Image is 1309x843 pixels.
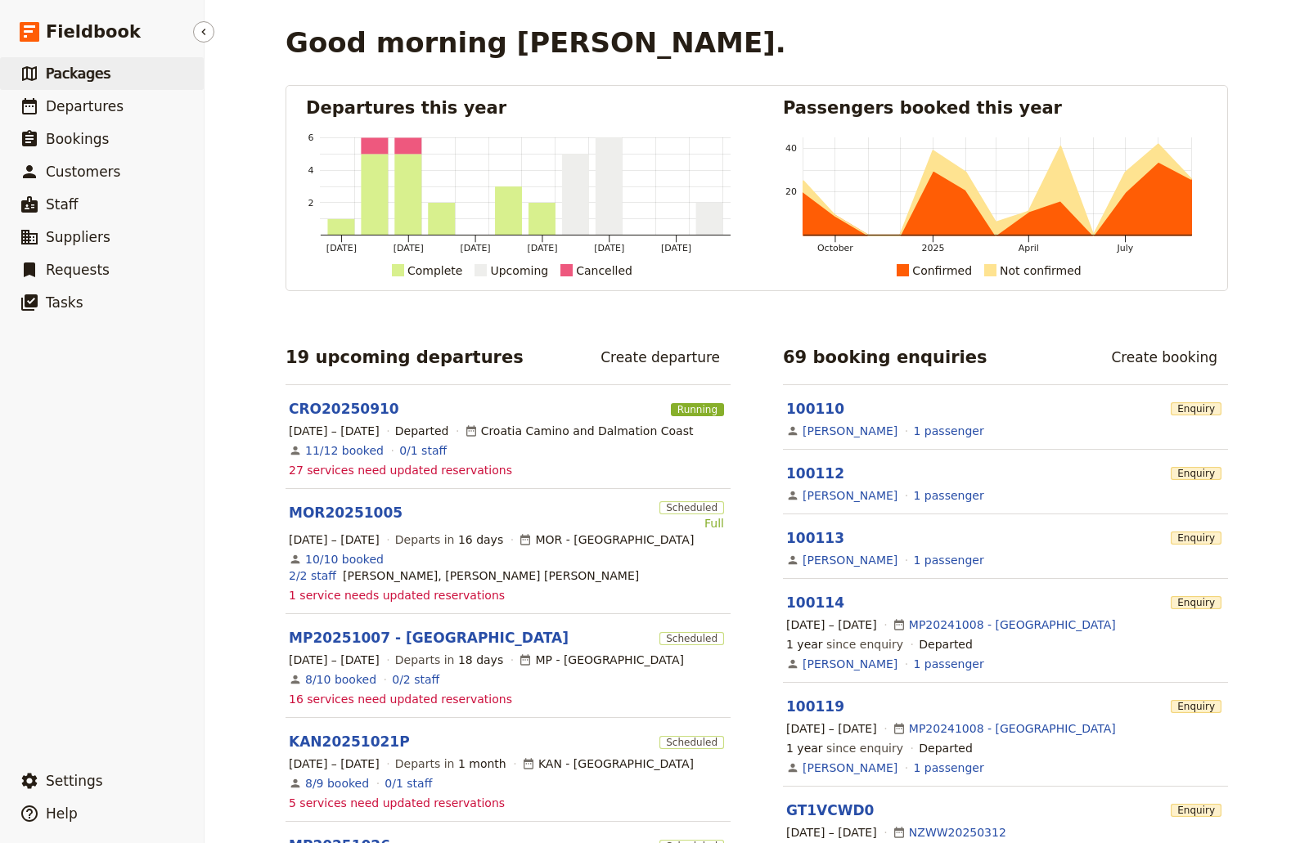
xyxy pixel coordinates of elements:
[803,760,897,776] a: [PERSON_NAME]
[385,775,432,791] a: 0/1 staff
[308,198,314,209] tspan: 2
[786,720,877,737] span: [DATE] – [DATE]
[465,423,694,439] div: Croatia Camino and Dalmation Coast
[461,243,491,253] tspan: [DATE]
[786,802,874,818] a: GT1VCWD0
[26,43,39,56] img: website_grey.svg
[921,243,944,253] tspan: 2025
[306,96,731,120] h2: Departures this year
[914,656,984,672] a: View the passengers for this booking
[490,261,548,280] div: Upcoming
[671,403,724,416] span: Running
[394,243,424,253] tspan: [DATE]
[576,261,632,280] div: Cancelled
[289,423,380,439] span: [DATE] – [DATE]
[914,423,984,439] a: View the passengers for this booking
[1171,531,1221,545] span: Enquiry
[785,186,797,197] tspan: 20
[519,531,694,548] div: MOR - [GEOGRAPHIC_DATA]
[1100,343,1228,371] a: Create booking
[1117,243,1134,253] tspan: July
[46,294,83,311] span: Tasks
[786,617,877,633] span: [DATE] – [DATE]
[289,691,512,707] span: 16 services need updated reservations
[289,795,505,811] span: 5 services need updated reservations
[522,756,694,772] div: KAN - [GEOGRAPHIC_DATA]
[803,656,897,672] a: [PERSON_NAME]
[786,740,903,756] span: since enquiry
[519,652,684,668] div: MP - [GEOGRAPHIC_DATA]
[46,196,79,213] span: Staff
[909,617,1116,633] a: MP20241008 - [GEOGRAPHIC_DATA]
[46,262,110,278] span: Requests
[305,671,376,688] a: View the bookings for this departure
[343,567,639,584] span: Heather McNeice, Frith Hudson Graham
[458,653,503,666] span: 18 days
[289,567,336,584] a: 2/2 staff
[786,636,903,652] span: since enquiry
[46,65,110,82] span: Packages
[395,531,503,548] span: Departs in
[62,100,146,110] div: Domain Overview
[783,96,1208,120] h2: Passengers booked this year
[594,243,624,253] tspan: [DATE]
[458,757,506,770] span: 1 month
[786,594,844,611] a: 100114
[289,531,380,548] span: [DATE] – [DATE]
[289,756,380,772] span: [DATE] – [DATE]
[286,26,786,59] h1: Good morning [PERSON_NAME].
[786,698,844,715] a: 100119
[289,503,403,522] a: MOR20251005
[1171,402,1221,415] span: Enquiry
[458,533,503,546] span: 16 days
[395,423,449,439] div: Departed
[1171,700,1221,713] span: Enquiry
[659,736,724,749] span: Scheduled
[659,632,724,645] span: Scheduled
[786,742,823,755] span: 1 year
[46,26,80,39] div: v 4.0.25
[46,131,109,147] span: Bookings
[289,652,380,668] span: [DATE] – [DATE]
[914,552,984,568] a: View the passengers for this booking
[286,345,524,370] h2: 19 upcoming departures
[305,551,384,567] a: View the bookings for this departure
[43,43,180,56] div: Domain: [DOMAIN_NAME]
[395,652,503,668] span: Departs in
[919,636,973,652] div: Departed
[46,805,78,822] span: Help
[914,487,984,504] a: View the passengers for this booking
[305,442,384,459] a: View the bookings for this departure
[783,345,987,370] h2: 69 booking enquiries
[909,720,1116,737] a: MP20241008 - [GEOGRAPHIC_DATA]
[395,756,506,772] span: Departs in
[914,760,984,776] a: View the passengers for this booking
[786,530,844,546] a: 100113
[289,628,569,648] a: MP20251007 - [GEOGRAPHIC_DATA]
[919,740,973,756] div: Departed
[26,26,39,39] img: logo_orange.svg
[1171,804,1221,817] span: Enquiry
[181,100,276,110] div: Keywords by Traffic
[399,442,447,459] a: 0/1 staff
[786,465,844,482] a: 100112
[909,824,1006,841] a: NZWW20250312
[659,501,724,514] span: Scheduled
[163,98,176,111] img: tab_keywords_by_traffic_grey.svg
[786,824,877,841] span: [DATE] – [DATE]
[1171,467,1221,480] span: Enquiry
[785,143,797,154] tspan: 40
[46,20,141,44] span: Fieldbook
[803,423,897,439] a: [PERSON_NAME]
[289,399,399,419] a: CRO20250910
[1171,596,1221,609] span: Enquiry
[289,732,410,751] a: KAN20251021P
[590,343,731,371] a: Create departure
[803,487,897,504] a: [PERSON_NAME]
[1019,243,1039,253] tspan: April
[786,401,844,417] a: 100110
[289,587,505,603] span: 1 service needs updated reservations
[392,671,439,688] a: 0/2 staff
[661,243,691,253] tspan: [DATE]
[803,552,897,568] a: [PERSON_NAME]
